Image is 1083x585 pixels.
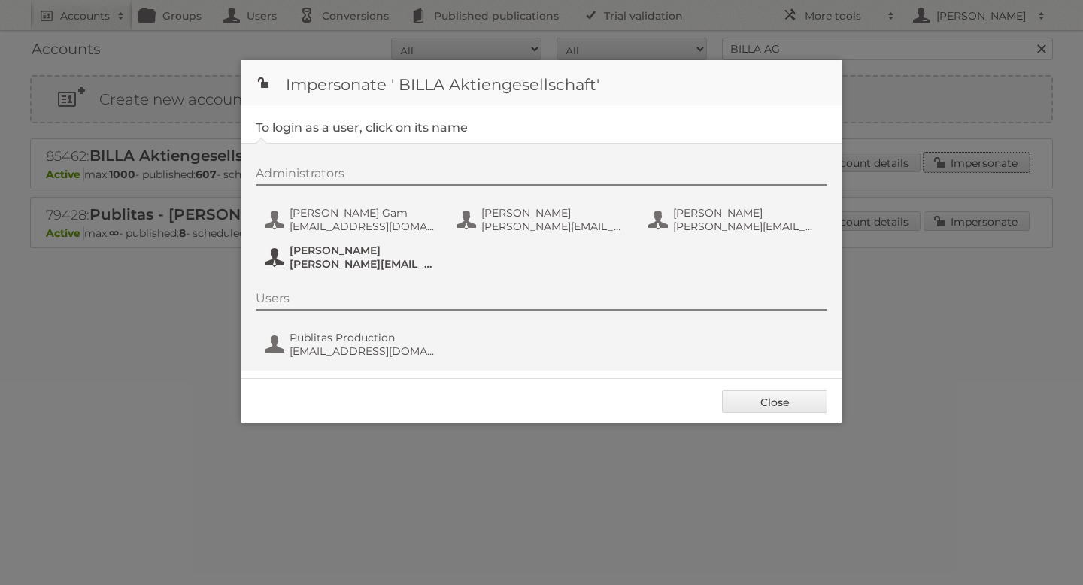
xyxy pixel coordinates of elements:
span: [PERSON_NAME][EMAIL_ADDRESS][DOMAIN_NAME] [673,220,819,233]
div: Users [256,291,827,311]
span: [EMAIL_ADDRESS][DOMAIN_NAME] [290,220,435,233]
span: [PERSON_NAME][EMAIL_ADDRESS][DOMAIN_NAME] [290,257,435,271]
span: [PERSON_NAME] [290,244,435,257]
span: [PERSON_NAME] [673,206,819,220]
a: Close [722,390,827,413]
span: [PERSON_NAME][EMAIL_ADDRESS][DOMAIN_NAME] [481,220,627,233]
span: [PERSON_NAME] Gam [290,206,435,220]
span: [PERSON_NAME] [481,206,627,220]
h1: Impersonate ' BILLA Aktiengesellschaft' [241,60,842,105]
span: [EMAIL_ADDRESS][DOMAIN_NAME] [290,344,435,358]
div: Administrators [256,166,827,186]
span: Publitas Production [290,331,435,344]
button: [PERSON_NAME] Gam [EMAIL_ADDRESS][DOMAIN_NAME] [263,205,440,235]
button: Publitas Production [EMAIL_ADDRESS][DOMAIN_NAME] [263,329,440,359]
legend: To login as a user, click on its name [256,120,468,135]
button: [PERSON_NAME] [PERSON_NAME][EMAIL_ADDRESS][DOMAIN_NAME] [455,205,632,235]
button: [PERSON_NAME] [PERSON_NAME][EMAIL_ADDRESS][DOMAIN_NAME] [263,242,440,272]
button: [PERSON_NAME] [PERSON_NAME][EMAIL_ADDRESS][DOMAIN_NAME] [647,205,824,235]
